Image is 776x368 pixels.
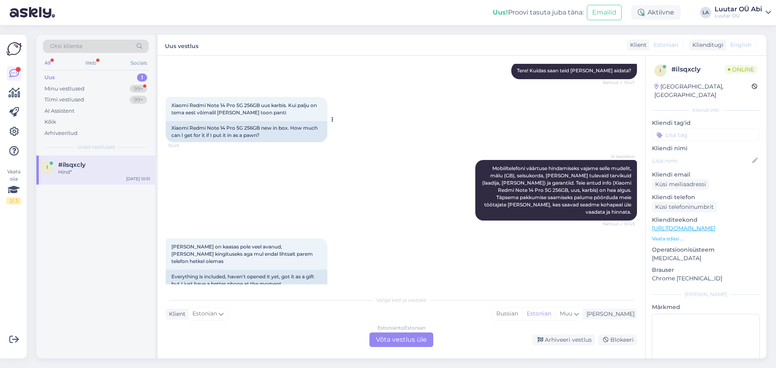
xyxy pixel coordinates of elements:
input: Lisa tag [652,129,760,141]
div: 2 / 3 [6,197,21,204]
span: Estonian [654,41,678,49]
div: Luutar OÜ Abi [715,6,762,13]
b: Uus! [493,8,508,16]
p: Kliendi telefon [652,193,760,202]
span: Estonian [192,309,217,318]
div: LA [700,7,711,18]
div: 99+ [130,85,147,93]
span: Online [725,65,757,74]
div: Arhiveeri vestlus [533,334,595,345]
p: Vaata edasi ... [652,235,760,242]
a: [URL][DOMAIN_NAME] [652,225,715,232]
p: Kliendi nimi [652,144,760,153]
span: English [730,41,751,49]
div: Klient [166,310,186,318]
div: Arhiveeritud [44,129,78,137]
p: Märkmed [652,303,760,311]
button: Emailid [587,5,622,20]
span: Muu [560,310,572,317]
div: Küsi telefoninumbrit [652,202,717,212]
div: Xiaomi Redmi Note 14 Pro 5G 256GB new in box. How much can I get for it if I put it in as a pawn? [166,121,327,142]
label: Uus vestlus [165,40,198,50]
span: #ilsqxcly [58,161,86,168]
div: Tiimi vestlused [44,96,84,104]
p: Kliendi email [652,170,760,179]
img: Askly Logo [6,41,22,57]
input: Lisa nimi [652,156,751,165]
span: Xiaomi Redmi Note 14 Pro 5G 256GB uus karbis. Kui palju on tema eest võimalil [PERSON_NAME] toon ... [171,102,318,116]
div: Aktiivne [631,5,681,20]
div: Hind* [58,168,150,176]
p: Brauser [652,266,760,274]
div: Everything is included, haven't opened it yet, got it as a gift but I just have a better phone at... [166,270,327,291]
div: Proovi tasuta juba täna: [493,8,584,17]
p: Operatsioonisüsteem [652,246,760,254]
div: [PERSON_NAME] [652,291,760,298]
div: Estonian to Estonian [377,324,426,332]
a: Luutar OÜ AbiLuutar OÜ [715,6,771,19]
span: 10:49 [168,143,198,149]
p: Kliendi tag'id [652,119,760,127]
span: Nähtud ✓ 10:49 [603,221,635,227]
div: Klienditugi [689,41,723,49]
div: Küsi meiliaadressi [652,179,709,190]
p: [MEDICAL_DATA] [652,254,760,263]
div: All [43,58,52,68]
span: Mobiiltelefoni väärtuse hindamiseks vajame selle mudelit, mälu (GB), seisukorda, [PERSON_NAME] tu... [482,165,633,215]
div: Minu vestlused [44,85,84,93]
span: [PERSON_NAME] on kaasas pole veel avanud, [PERSON_NAME] kingituseks aga mul endal lihtsalt parem ... [171,244,314,264]
div: Vaata siia [6,168,21,204]
div: Klient [627,41,647,49]
div: Kõik [44,118,56,126]
span: Nähtud ✓ 10:47 [603,80,635,86]
span: i [46,164,48,170]
div: Kliendi info [652,107,760,114]
div: Estonian [522,308,555,320]
div: Web [84,58,98,68]
div: Uus [44,74,55,82]
p: Chrome [TECHNICAL_ID] [652,274,760,283]
div: [PERSON_NAME] [583,310,635,318]
span: i [660,67,661,74]
span: AI Assistent [604,154,635,160]
div: AI Assistent [44,107,74,115]
div: [DATE] 10:51 [126,176,150,182]
span: Otsi kliente [50,42,82,50]
div: Russian [492,308,522,320]
div: 99+ [130,96,147,104]
div: 1 [137,74,147,82]
div: Socials [129,58,149,68]
div: # ilsqxcly [671,65,725,74]
div: Valige keel ja vastake [166,297,637,304]
div: [GEOGRAPHIC_DATA], [GEOGRAPHIC_DATA] [654,82,752,99]
p: Klienditeekond [652,216,760,224]
div: Võta vestlus üle [369,332,433,347]
div: Blokeeri [598,334,637,345]
span: Tere! Kuidas saan teid [PERSON_NAME] aidata? [517,67,631,74]
div: Luutar OÜ [715,13,762,19]
span: Uued vestlused [77,143,115,151]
